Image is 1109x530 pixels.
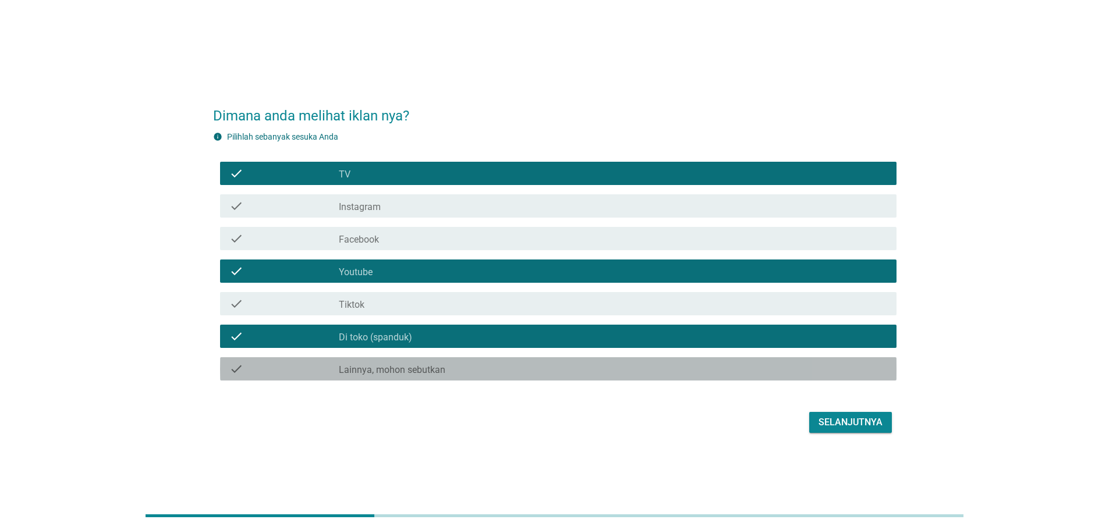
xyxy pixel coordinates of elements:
[339,266,373,278] label: Youtube
[229,329,243,343] i: check
[213,94,897,126] h2: Dimana anda melihat iklan nya?
[339,169,350,180] label: TV
[339,364,445,376] label: Lainnya, mohon sebutkan
[229,297,243,311] i: check
[229,264,243,278] i: check
[819,415,883,429] div: Selanjutnya
[339,299,364,311] label: Tiktok
[229,166,243,180] i: check
[229,199,243,213] i: check
[227,132,338,141] label: Pilihlah sebanyak sesuka Anda
[339,332,412,343] label: Di toko (spanduk)
[339,234,379,246] label: Facebook
[213,132,222,141] i: info
[229,232,243,246] i: check
[809,412,892,433] button: Selanjutnya
[339,201,381,213] label: Instagram
[229,362,243,376] i: check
